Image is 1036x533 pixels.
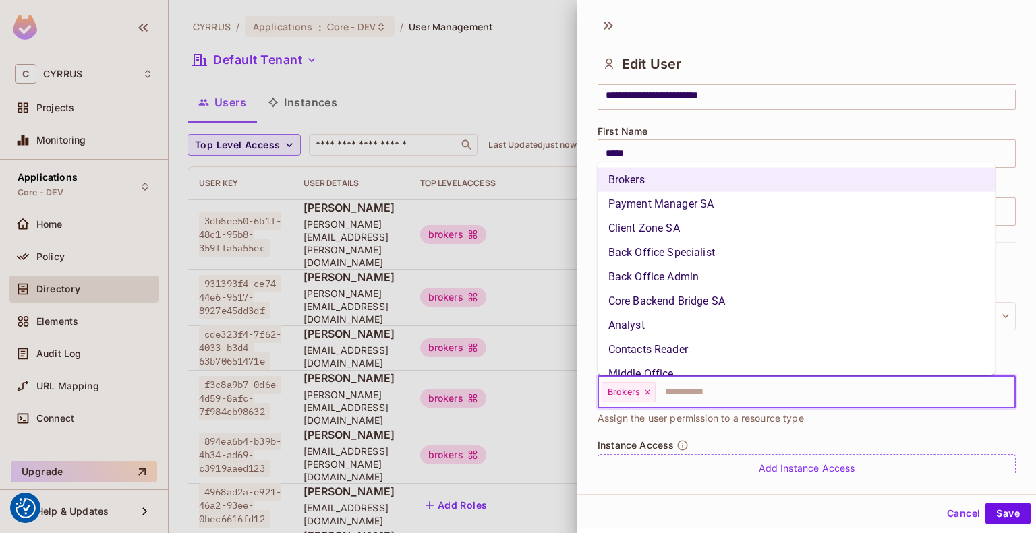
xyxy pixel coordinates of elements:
[598,216,996,240] li: Client Zone SA
[598,240,996,264] li: Back Office Specialist
[16,498,36,518] img: Revisit consent button
[598,313,996,337] li: Analyst
[598,191,996,216] li: Payment Manager SA
[602,382,656,402] div: Brokers
[1008,390,1011,393] button: Close
[598,440,674,451] span: Instance Access
[598,411,804,426] span: Assign the user permission to a resource type
[942,503,985,524] button: Cancel
[608,387,640,398] span: Brokers
[16,498,36,518] button: Consent Preferences
[598,454,1016,483] div: Add Instance Access
[622,56,681,72] span: Edit User
[985,503,1031,524] button: Save
[598,288,996,313] li: Core Backend Bridge SA
[598,264,996,288] li: Back Office Admin
[598,167,996,191] li: Brokers
[598,337,996,361] li: Contacts Reader
[598,126,648,137] span: First Name
[598,361,996,385] li: Middle Office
